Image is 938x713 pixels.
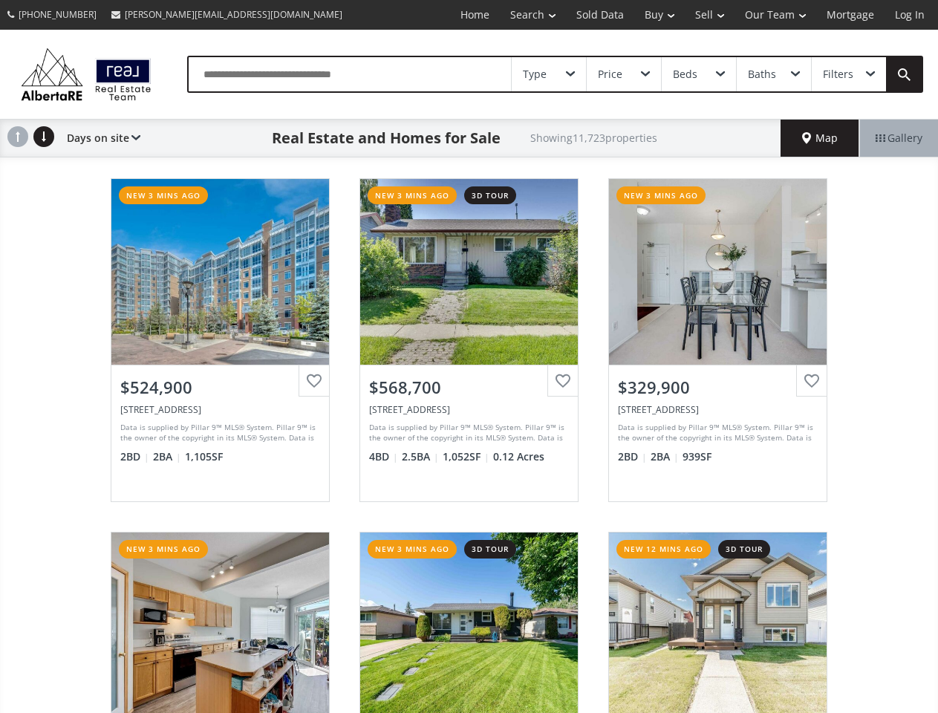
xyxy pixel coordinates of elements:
[876,131,922,146] span: Gallery
[748,69,776,79] div: Baths
[153,449,181,464] span: 2 BA
[523,69,547,79] div: Type
[59,120,140,157] div: Days on site
[96,163,345,517] a: new 3 mins ago$524,900[STREET_ADDRESS]Data is supplied by Pillar 9™ MLS® System. Pillar 9™ is the...
[185,449,223,464] span: 1,105 SF
[618,376,818,399] div: $329,900
[369,449,398,464] span: 4 BD
[651,449,679,464] span: 2 BA
[15,45,157,104] img: Logo
[402,449,439,464] span: 2.5 BA
[530,132,657,143] h2: Showing 11,723 properties
[781,120,859,157] div: Map
[443,449,489,464] span: 1,052 SF
[369,376,569,399] div: $568,700
[272,128,501,149] h1: Real Estate and Homes for Sale
[859,120,938,157] div: Gallery
[618,449,647,464] span: 2 BD
[493,449,544,464] span: 0.12 Acres
[618,403,818,416] div: 8 County Village Bay Bay #410, Calgary, AB T3K 5J7
[802,131,838,146] span: Map
[120,449,149,464] span: 2 BD
[369,403,569,416] div: 2823 Dover Ridge Drive SE, Calgary, AB T2B 2L2
[593,163,842,517] a: new 3 mins ago$329,900[STREET_ADDRESS]Data is supplied by Pillar 9™ MLS® System. Pillar 9™ is the...
[598,69,622,79] div: Price
[683,449,711,464] span: 939 SF
[19,8,97,21] span: [PHONE_NUMBER]
[125,8,342,21] span: [PERSON_NAME][EMAIL_ADDRESS][DOMAIN_NAME]
[120,376,320,399] div: $524,900
[673,69,697,79] div: Beds
[369,422,565,444] div: Data is supplied by Pillar 9™ MLS® System. Pillar 9™ is the owner of the copyright in its MLS® Sy...
[104,1,350,28] a: [PERSON_NAME][EMAIL_ADDRESS][DOMAIN_NAME]
[120,422,316,444] div: Data is supplied by Pillar 9™ MLS® System. Pillar 9™ is the owner of the copyright in its MLS® Sy...
[618,422,814,444] div: Data is supplied by Pillar 9™ MLS® System. Pillar 9™ is the owner of the copyright in its MLS® Sy...
[120,403,320,416] div: 24 Varsity Estates Circle NW #410, Calgary, AB T3A 2X8
[345,163,593,517] a: new 3 mins ago3d tour$568,700[STREET_ADDRESS]Data is supplied by Pillar 9™ MLS® System. Pillar 9™...
[823,69,853,79] div: Filters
